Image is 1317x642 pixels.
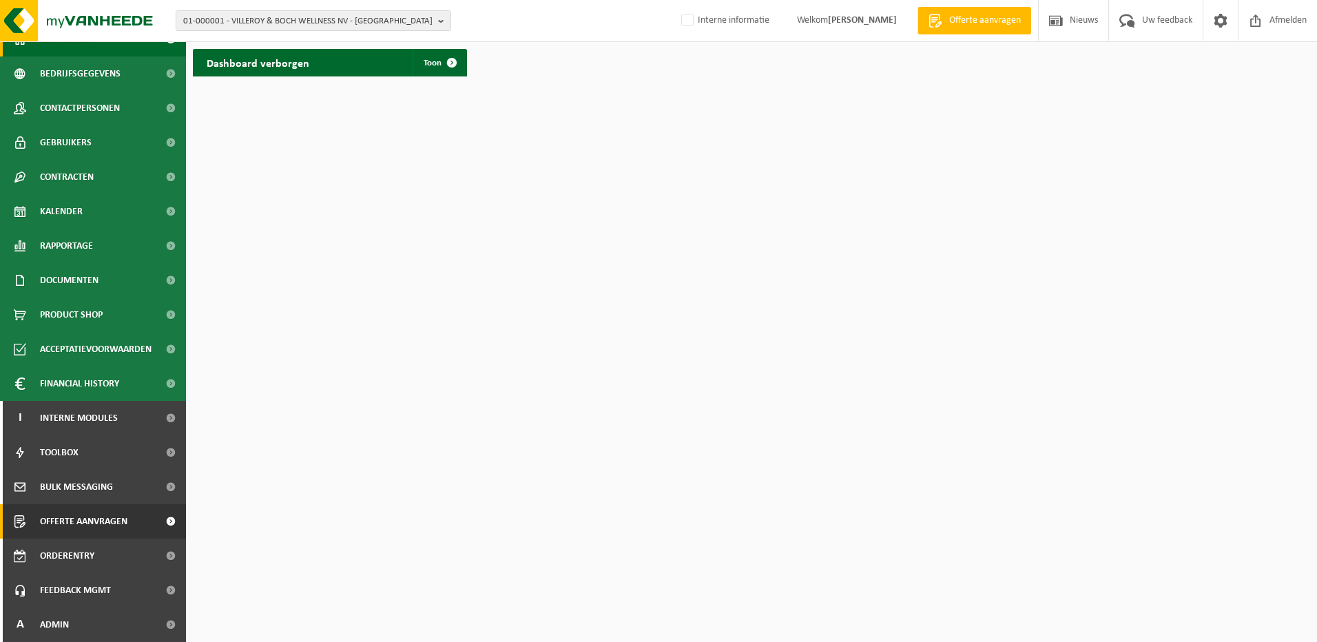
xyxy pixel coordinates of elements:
span: Gebruikers [40,125,92,160]
h2: Dashboard verborgen [193,49,323,76]
span: Bedrijfsgegevens [40,56,121,91]
span: Admin [40,608,69,642]
span: Rapportage [40,229,93,263]
span: Offerte aanvragen [946,14,1024,28]
span: 01-000001 - VILLEROY & BOCH WELLNESS NV - [GEOGRAPHIC_DATA] [183,11,433,32]
span: Acceptatievoorwaarden [40,332,152,366]
span: Contracten [40,160,94,194]
span: Toon [424,59,442,68]
span: Contactpersonen [40,91,120,125]
span: Offerte aanvragen [40,504,127,539]
button: 01-000001 - VILLEROY & BOCH WELLNESS NV - [GEOGRAPHIC_DATA] [176,10,451,31]
span: Bulk Messaging [40,470,113,504]
span: I [14,401,26,435]
span: Kalender [40,194,83,229]
a: Offerte aanvragen [917,7,1031,34]
span: Product Shop [40,298,103,332]
label: Interne informatie [678,10,769,31]
span: A [14,608,26,642]
span: Interne modules [40,401,118,435]
span: Documenten [40,263,98,298]
strong: [PERSON_NAME] [828,15,897,25]
span: Financial History [40,366,119,401]
span: Orderentry Goedkeuring [40,539,156,573]
span: Toolbox [40,435,79,470]
a: Toon [413,49,466,76]
span: Feedback MGMT [40,573,111,608]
